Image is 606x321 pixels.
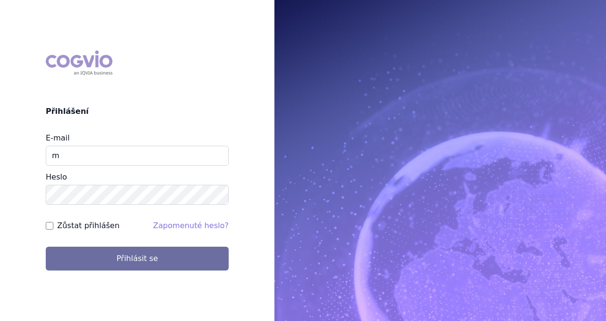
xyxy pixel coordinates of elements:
[46,106,229,117] h2: Přihlášení
[46,172,67,181] label: Heslo
[46,133,70,142] label: E-mail
[57,220,120,231] label: Zůstat přihlášen
[46,247,229,271] button: Přihlásit se
[153,221,229,230] a: Zapomenuté heslo?
[46,50,112,75] div: COGVIO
